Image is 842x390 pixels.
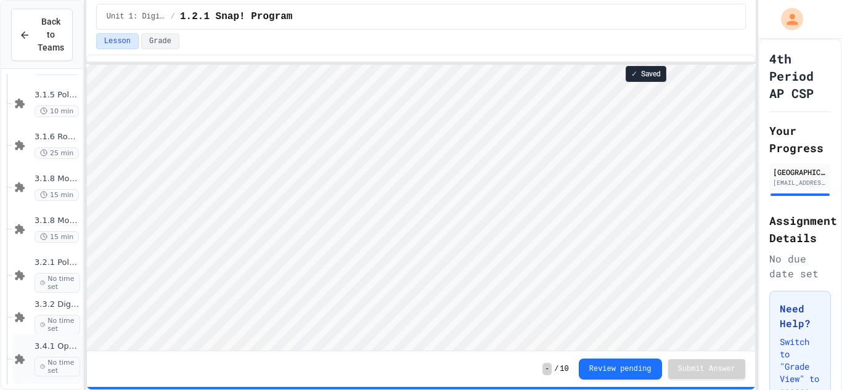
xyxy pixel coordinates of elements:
h2: Your Progress [769,122,831,156]
span: / [554,364,558,374]
span: 3.1.5 Polygons and Variables [35,90,80,100]
span: Back to Teams [38,15,64,54]
span: 3.2.1 Polygon Problem Solving Assignment [35,258,80,268]
span: / [171,12,175,22]
span: - [542,363,552,375]
div: No due date set [769,251,831,281]
div: [EMAIL_ADDRESS][DOMAIN_NAME] [773,178,827,187]
button: Review pending [579,359,662,380]
span: 3.1.8 Modern Art with Polygons Exploring Motion Part 1 [35,174,80,184]
iframe: Snap! Programming Environment [87,65,755,351]
span: 15 min [35,189,79,201]
span: 3.1.8 Modern Art with Polygons Exploring Motion Angles and Turning Part 2 [35,216,80,226]
button: Grade [141,33,179,49]
span: 3.1.6 RowOfPolygonsProgramming [35,132,80,142]
span: ✓ [631,69,637,79]
h1: 4th Period AP CSP [769,50,831,102]
h3: Need Help? [780,301,820,331]
span: 10 min [35,105,79,117]
span: 3.3.2 Digital StoryTelling Programming Assessment [35,299,80,310]
button: Lesson [96,33,139,49]
span: No time set [35,273,80,293]
button: Submit Answer [668,359,746,379]
h2: Assignment Details [769,212,831,246]
span: 25 min [35,147,79,159]
span: 15 min [35,231,79,243]
span: 1.2.1 Snap! Program [180,9,292,24]
span: No time set [35,357,80,376]
div: My Account [768,5,806,33]
span: Submit Answer [678,364,736,374]
span: Saved [641,69,661,79]
button: Back to Teams [11,9,73,61]
span: 10 [560,364,568,374]
span: Unit 1: Digital Information [107,12,166,22]
span: No time set [35,315,80,335]
div: [GEOGRAPHIC_DATA] [773,166,827,177]
span: 3.4.1 Operators Porgram [35,341,80,352]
